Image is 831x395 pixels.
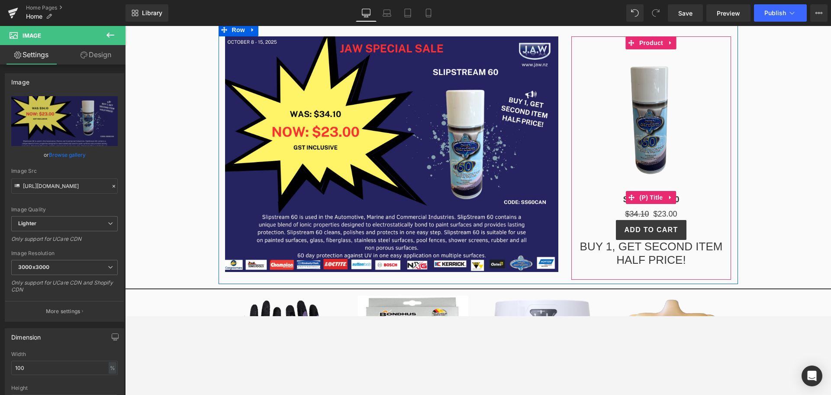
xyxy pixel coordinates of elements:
[418,4,439,22] a: Mobile
[754,4,807,22] button: Publish
[109,362,116,374] div: %
[11,236,118,248] div: Only support for UCare CDN
[11,178,118,194] input: Link
[11,207,118,213] div: Image Quality
[377,4,397,22] a: Laptop
[64,45,127,65] a: Design
[46,308,81,315] p: More settings
[18,264,49,270] b: 3000x3000
[11,329,41,341] div: Dimension
[11,385,118,391] div: Height
[540,10,551,23] a: Expand / Collapse
[49,147,86,162] a: Browse gallery
[481,23,572,161] img: Slipstream 60
[11,150,118,159] div: or
[11,250,118,256] div: Image Resolution
[810,4,828,22] button: More
[11,361,118,375] input: auto
[626,4,644,22] button: Undo
[23,32,41,39] span: Image
[499,200,553,207] span: Add To Cart
[706,4,750,22] a: Preview
[26,4,126,11] a: Home Pages
[142,9,162,17] span: Library
[717,9,740,18] span: Preview
[5,301,124,321] button: More settings
[647,4,664,22] button: Redo
[397,4,418,22] a: Tablet
[451,214,602,241] h1: BUY 1, GET SECOND ITEM HALF PRICE!
[512,10,540,23] span: Product
[491,194,561,214] button: Add To Cart
[528,182,552,194] span: $23.00
[126,4,168,22] a: New Library
[678,9,692,18] span: Save
[11,168,118,174] div: Image Src
[11,74,29,86] div: Image
[540,165,551,178] a: Expand / Collapse
[11,351,118,357] div: Width
[498,168,554,178] a: Slipstream 60
[18,220,36,227] b: Lighter
[512,165,540,178] span: (P) Title
[764,10,786,16] span: Publish
[26,13,42,20] span: Home
[500,184,524,192] span: $34.10
[11,279,118,299] div: Only support for UCare CDN and Shopify CDN
[356,4,377,22] a: Desktop
[802,366,822,386] div: Open Intercom Messenger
